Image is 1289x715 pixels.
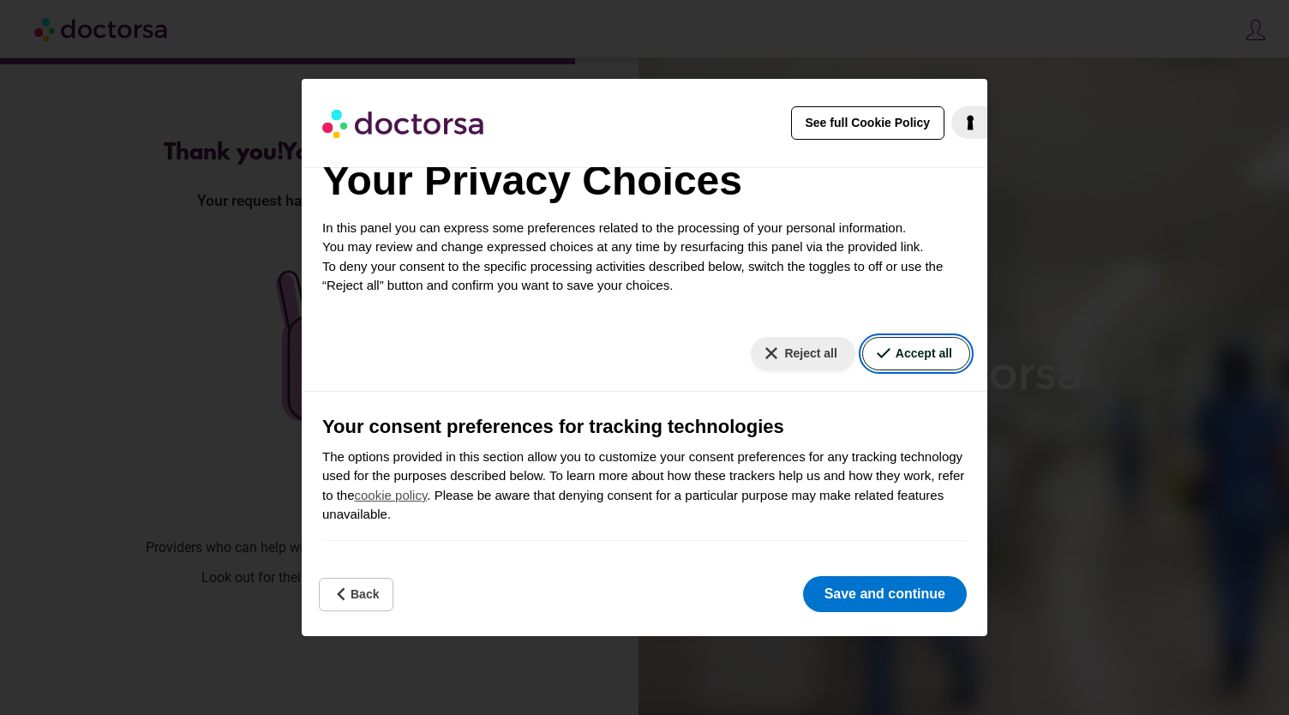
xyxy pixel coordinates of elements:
[322,150,967,212] h2: Your Privacy Choices
[803,576,967,612] button: Save and continue
[322,99,487,147] img: logo
[806,114,931,132] span: See full Cookie Policy
[322,219,967,296] p: In this panel you can express some preferences related to the processing of your personal informa...
[751,337,854,370] button: Reject all
[791,106,945,140] button: See full Cookie Policy
[322,448,967,525] p: The options provided in this section allow you to customize your consent preferences for any trac...
[355,488,428,502] a: cookie policy
[322,412,967,441] h3: Your consent preferences for tracking technologies
[319,578,393,611] button: Back
[951,106,987,139] a: iubenda - Cookie Policy and Cookie Compliance Management
[862,337,970,370] button: Accept all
